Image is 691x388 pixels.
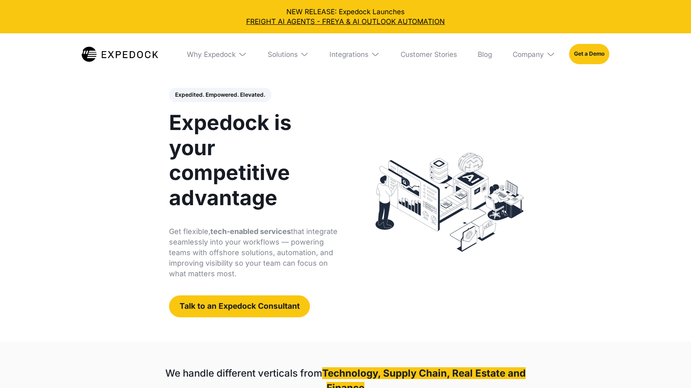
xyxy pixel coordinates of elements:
[268,50,298,59] div: Solutions
[165,367,322,379] strong: We handle different verticals from
[7,7,684,26] div: NEW RELEASE: Expedock Launches
[169,226,338,279] p: Get flexible, that integrate seamlessly into your workflows — powering teams with offshore soluti...
[7,17,684,26] a: FREIGHT AI AGENTS - FREYA & AI OUTLOOK AUTOMATION
[210,227,291,236] strong: tech-enabled services
[513,50,544,59] div: Company
[169,295,310,317] a: Talk to an Expedock Consultant
[187,50,236,59] div: Why Expedock
[471,33,499,75] a: Blog
[394,33,464,75] a: Customer Stories
[569,44,609,64] a: Get a Demo
[169,110,338,210] h1: Expedock is your competitive advantage
[329,50,368,59] div: Integrations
